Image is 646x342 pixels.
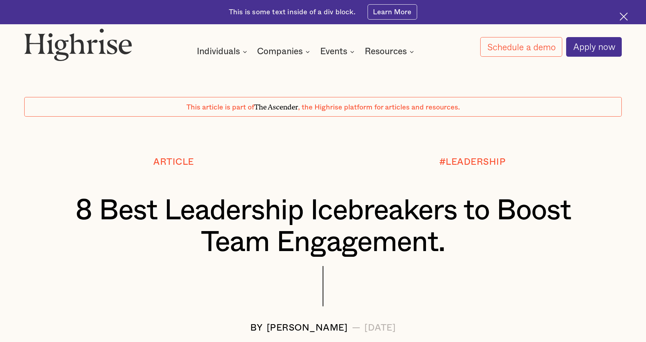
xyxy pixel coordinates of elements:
div: [PERSON_NAME] [267,323,348,333]
div: Article [153,157,194,167]
div: Companies [257,47,303,56]
a: Learn More [368,4,417,20]
div: Individuals [197,47,240,56]
h1: 8 Best Leadership Icebreakers to Boost Team Engagement. [49,195,597,259]
span: The Ascender [254,101,298,110]
a: Apply now [566,37,622,57]
div: #LEADERSHIP [439,157,506,167]
div: BY [250,323,263,333]
div: This is some text inside of a div block. [229,7,355,17]
img: Cross icon [620,12,628,21]
img: Highrise logo [24,28,132,61]
span: , the Highrise platform for articles and resources. [298,104,460,111]
span: This article is part of [186,104,254,111]
div: Resources [365,47,407,56]
div: Companies [257,47,312,56]
div: Individuals [197,47,249,56]
div: [DATE] [364,323,396,333]
div: — [352,323,361,333]
div: Events [320,47,347,56]
a: Schedule a demo [480,37,562,57]
div: Resources [365,47,416,56]
div: Events [320,47,357,56]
